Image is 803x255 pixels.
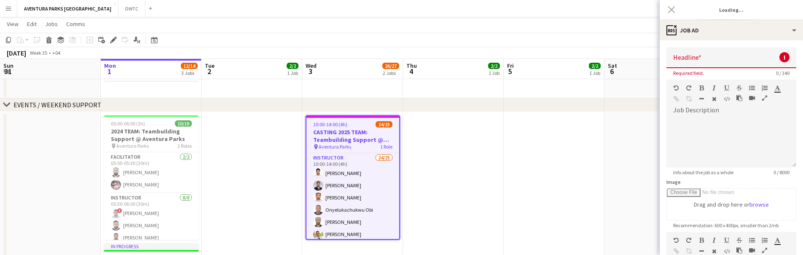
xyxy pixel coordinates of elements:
[724,96,730,102] button: HTML Code
[104,152,199,193] app-card-role: Facilitator2/205:00-05:30 (30m)[PERSON_NAME][PERSON_NAME]
[589,63,601,69] span: 2/2
[287,70,298,76] div: 1 Job
[2,66,13,76] span: 31
[27,20,37,28] span: Edit
[660,4,803,15] h3: Loading...
[42,19,61,29] a: Jobs
[736,85,742,91] button: Strikethrough
[383,70,399,76] div: 2 Jobs
[673,237,679,244] button: Undo
[711,237,717,244] button: Italic
[405,66,417,76] span: 4
[506,66,514,76] span: 5
[736,237,742,244] button: Strikethrough
[13,101,102,109] div: EVENTS / WEEKEND SUPPORT
[306,115,400,240] app-job-card: 10:00-14:00 (4h)24/25CASTING 2025 TEAM: Teambuilding Support @ Aventura Parks Aventura Parks1 Rol...
[306,62,317,69] span: Wed
[175,120,192,127] span: 10/10
[104,243,199,250] div: In progress
[762,237,768,244] button: Ordered List
[104,127,199,143] h3: 2024 TEAM: Teambuilding Support @ Aventura Parks
[104,62,116,69] span: Mon
[52,50,60,56] div: +04
[607,66,617,76] span: 6
[380,143,392,150] span: 1 Role
[204,66,215,76] span: 2
[313,121,347,127] span: 10:00-14:00 (4h)
[28,50,49,56] span: Week 35
[749,247,755,254] button: Insert video
[686,237,692,244] button: Redo
[774,85,780,91] button: Text Color
[304,66,317,76] span: 3
[724,237,730,244] button: Underline
[762,85,768,91] button: Ordered List
[666,222,785,228] span: Recommendation: 600 x 400px, smaller than 2mb
[698,248,704,255] button: Horizontal Line
[117,208,122,213] span: !
[287,63,298,69] span: 2/2
[205,62,215,69] span: Tue
[116,143,149,149] span: Aventura Parks
[686,85,692,91] button: Redo
[724,85,730,91] button: Underline
[7,49,26,57] div: [DATE]
[589,70,600,76] div: 1 Job
[774,237,780,244] button: Text Color
[17,0,118,17] button: AVENTURA PARKS [GEOGRAPHIC_DATA]
[3,62,13,69] span: Sun
[319,143,351,150] span: Aventura Parks
[306,128,399,143] h3: CASTING 2025 TEAM: Teambuilding Support @ Aventura Parks
[711,85,717,91] button: Italic
[489,70,500,76] div: 1 Job
[3,19,22,29] a: View
[63,19,89,29] a: Comms
[608,62,617,69] span: Sat
[769,70,796,76] span: 0 / 140
[736,247,742,254] button: Paste as plain text
[488,63,500,69] span: 2/2
[103,66,116,76] span: 1
[767,169,796,175] span: 0 / 8000
[666,169,740,175] span: Info about the job as a whole
[724,248,730,255] button: HTML Code
[749,237,755,244] button: Unordered List
[660,20,803,40] div: Job Ad
[111,120,145,127] span: 05:00-06:00 (1h)
[698,237,704,244] button: Bold
[7,20,19,28] span: View
[698,96,704,102] button: Horizontal Line
[24,19,40,29] a: Edit
[666,70,711,76] span: Required field.
[382,63,399,69] span: 26/27
[762,95,768,101] button: Fullscreen
[181,63,198,69] span: 12/14
[66,20,85,28] span: Comms
[711,96,717,102] button: Clear Formatting
[749,85,755,91] button: Unordered List
[177,143,192,149] span: 2 Roles
[376,121,392,127] span: 24/25
[181,70,197,76] div: 3 Jobs
[736,95,742,101] button: Paste as plain text
[507,62,514,69] span: Fri
[762,247,768,254] button: Fullscreen
[698,85,704,91] button: Bold
[406,62,417,69] span: Thu
[45,20,58,28] span: Jobs
[749,95,755,101] button: Insert video
[118,0,145,17] button: DWTC
[711,248,717,255] button: Clear Formatting
[673,85,679,91] button: Undo
[104,115,199,240] app-job-card: 05:00-06:00 (1h)10/102024 TEAM: Teambuilding Support @ Aventura Parks Aventura Parks2 RolesFacili...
